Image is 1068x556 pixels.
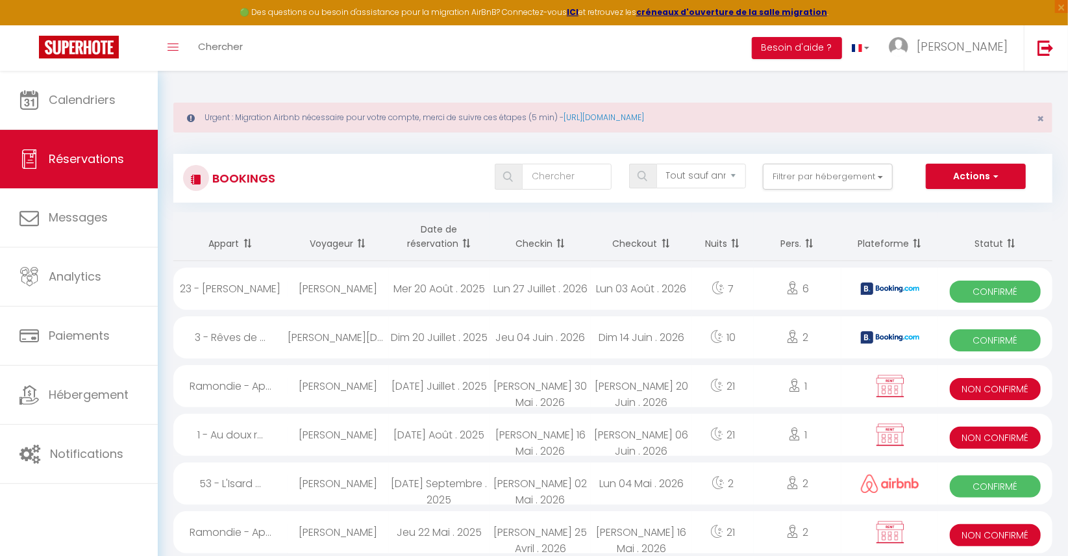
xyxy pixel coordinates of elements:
[389,212,490,261] th: Sort by booking date
[1037,40,1054,56] img: logout
[564,112,644,123] a: [URL][DOMAIN_NAME]
[173,103,1052,133] div: Urgent : Migration Airbnb nécessaire pour votre compte, merci de suivre ces étapes (5 min) -
[926,164,1026,190] button: Actions
[10,5,49,44] button: Ouvrir le widget de chat LiveChat
[752,37,842,59] button: Besoin d'aide ?
[173,212,288,261] th: Sort by rentals
[938,212,1052,261] th: Sort by status
[591,212,692,261] th: Sort by checkout
[754,212,841,261] th: Sort by people
[879,25,1024,71] a: ... [PERSON_NAME]
[889,37,908,57] img: ...
[49,209,108,225] span: Messages
[209,164,275,193] h3: Bookings
[49,92,116,108] span: Calendriers
[49,386,129,403] span: Hébergement
[49,268,101,284] span: Analytics
[50,446,123,462] span: Notifications
[288,212,389,261] th: Sort by guest
[490,212,591,261] th: Sort by checkin
[39,36,119,58] img: Super Booking
[636,6,827,18] a: créneaux d'ouverture de la salle migration
[763,164,893,190] button: Filtrer par hébergement
[49,151,124,167] span: Réservations
[522,164,612,190] input: Chercher
[198,40,243,53] span: Chercher
[49,327,110,344] span: Paiements
[188,25,253,71] a: Chercher
[841,212,938,261] th: Sort by channel
[567,6,578,18] a: ICI
[1037,113,1044,125] button: Close
[1037,110,1044,127] span: ×
[692,212,754,261] th: Sort by nights
[917,38,1008,55] span: [PERSON_NAME]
